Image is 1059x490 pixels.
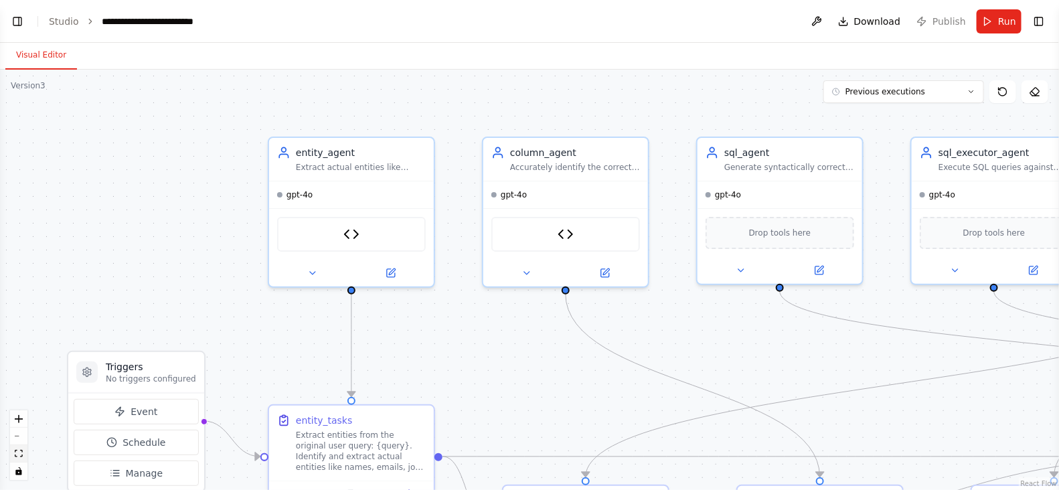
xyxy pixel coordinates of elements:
span: gpt-4o [715,189,741,200]
button: Download [833,9,906,33]
button: Show right sidebar [1030,12,1048,31]
button: fit view [10,445,27,463]
div: entity_tasks [296,414,352,427]
span: Download [854,15,901,28]
div: Generate syntactically correct and semantically accurate SQL queries from user intent, entities, ... [724,162,854,173]
img: Retrieve And Select Columns [558,226,574,242]
button: Manage [74,461,199,486]
h3: Triggers [106,360,196,374]
span: Manage [126,467,163,480]
button: Open in side panel [567,265,643,281]
g: Edge from 67fff798-8204-4c4a-9e00-1aa56c3cd839 to f0954c32-d07e-4707-8252-183e7bbf6443 [345,294,358,397]
a: React Flow attribution [1021,480,1057,487]
img: Entity Extraction Tool [343,226,359,242]
span: Drop tools here [963,226,1026,240]
span: Drop tools here [749,226,811,240]
div: column_agentAccurately identify the correct source column(s) for a given user query by leveraging... [482,137,649,288]
div: Version 3 [11,80,46,91]
button: zoom in [10,410,27,428]
div: sql_agent [724,146,854,159]
button: Open in side panel [781,262,857,278]
nav: breadcrumb [49,15,224,28]
a: Studio [49,16,79,27]
button: Event [74,399,199,424]
span: gpt-4o [929,189,955,200]
button: Open in side panel [353,265,428,281]
div: Extract entities from the original user query: {query}. Identify and extract actual entities like... [296,430,426,473]
div: entity_agentExtract actual entities like names, emails, job titles, locations, zones, or supervis... [268,137,435,288]
p: No triggers configured [106,374,196,384]
button: zoom out [10,428,27,445]
span: gpt-4o [287,189,313,200]
button: toggle interactivity [10,463,27,480]
span: Schedule [123,436,165,449]
g: Edge from 5751816e-2cab-4309-89d3-c7f13f5403ea to 35509a1a-dfef-4f82-a393-b46e82e25616 [559,294,827,477]
button: Visual Editor [5,42,77,70]
span: Run [998,15,1016,28]
div: entity_agent [296,146,426,159]
div: sql_agentGenerate syntactically correct and semantically accurate SQL queries from user intent, e... [696,137,864,285]
g: Edge from triggers to f0954c32-d07e-4707-8252-183e7bbf6443 [203,414,260,463]
div: React Flow controls [10,410,27,480]
button: Previous executions [823,80,984,103]
span: Event [131,405,157,418]
div: Extract actual entities like names, emails, job titles, locations, zones, or supervisory organiza... [296,162,426,173]
span: Previous executions [845,86,925,97]
div: column_agent [510,146,640,159]
button: Schedule [74,430,199,455]
div: Accurately identify the correct source column(s) for a given user query by leveraging embeddings-... [510,162,640,173]
span: gpt-4o [501,189,527,200]
button: Show left sidebar [8,12,27,31]
button: Run [977,9,1022,33]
